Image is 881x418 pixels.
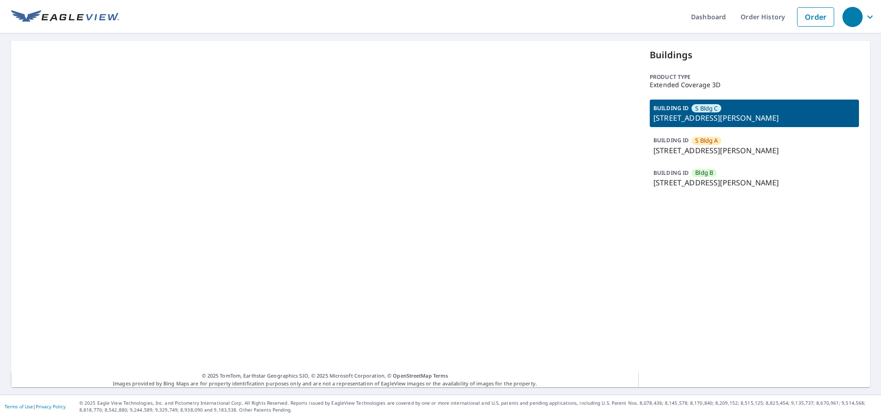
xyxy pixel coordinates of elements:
p: [STREET_ADDRESS][PERSON_NAME] [653,112,855,123]
p: Buildings [650,48,859,62]
a: Terms [433,372,448,379]
p: BUILDING ID [653,136,689,144]
img: EV Logo [11,10,119,24]
p: BUILDING ID [653,104,689,112]
span: © 2025 TomTom, Earthstar Geographics SIO, © 2025 Microsoft Corporation, © [202,372,448,380]
a: Privacy Policy [36,403,66,410]
p: | [5,404,66,409]
span: S Bldg C [695,104,718,113]
p: BUILDING ID [653,169,689,177]
p: [STREET_ADDRESS][PERSON_NAME] [653,145,855,156]
a: OpenStreetMap [393,372,431,379]
p: Images provided by Bing Maps are for property identification purposes only and are not a represen... [11,372,639,387]
p: Product type [650,73,859,81]
p: [STREET_ADDRESS][PERSON_NAME] [653,177,855,188]
a: Order [797,7,834,27]
p: Extended Coverage 3D [650,81,859,89]
span: Bldg B [695,168,713,177]
p: © 2025 Eagle View Technologies, Inc. and Pictometry International Corp. All Rights Reserved. Repo... [79,400,876,413]
span: S Bldg A [695,136,718,145]
a: Terms of Use [5,403,33,410]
